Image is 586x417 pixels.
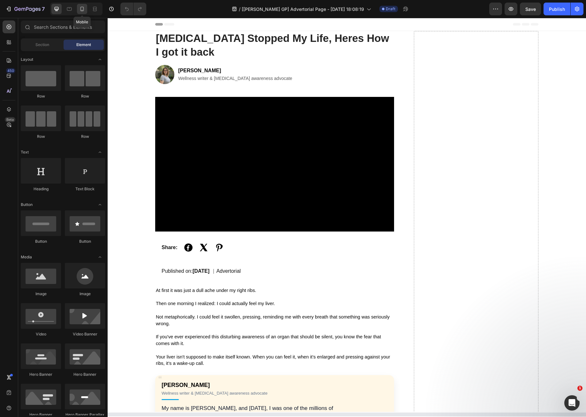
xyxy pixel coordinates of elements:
button: Publish [544,3,570,15]
div: Row [65,93,105,99]
p: My name is [PERSON_NAME], and [DATE], I was one of the millions of [DEMOGRAPHIC_DATA] living with... [54,386,280,413]
span: Layout [21,57,33,62]
span: Media [21,254,32,260]
div: Video Banner [65,331,105,337]
div: Button [21,239,61,244]
span: Toggle open [95,147,105,157]
span: 1 [577,386,582,391]
div: Undo/Redo [120,3,146,15]
span: [[PERSON_NAME] GP] Advertorial Page - [DATE] 18:08:19 [242,6,364,12]
p: 7 [42,5,45,13]
div: Beta [5,117,15,122]
div: Row [21,134,61,139]
div: Image [21,291,61,297]
div: 450 [6,68,15,73]
span: Draft [386,6,395,12]
h4: [PERSON_NAME] [54,363,280,372]
span: / [239,6,240,12]
span: Element [76,42,91,48]
div: Heading [21,186,61,192]
div: Image [65,291,105,297]
div: Hero Banner [21,372,61,377]
span: Section [35,42,49,48]
span: Button [21,202,33,208]
div: Button [65,239,105,244]
div: Publish [549,6,565,12]
div: Row [21,93,61,99]
iframe: Intercom live chat [564,395,580,411]
iframe: Design area [108,18,586,417]
span: Toggle open [95,200,105,210]
span: Text [21,149,29,155]
button: 7 [3,3,48,15]
button: Save [520,3,541,15]
div: Video [21,331,61,337]
span: Toggle open [95,54,105,65]
input: Search Sections & Elements [21,20,105,33]
div: Text Block [65,186,105,192]
span: Save [525,6,536,12]
div: Hero Banner [65,372,105,377]
p: Wellness writer & [MEDICAL_DATA] awareness advocate [54,372,280,379]
span: Toggle open [95,252,105,262]
div: Row [65,134,105,139]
